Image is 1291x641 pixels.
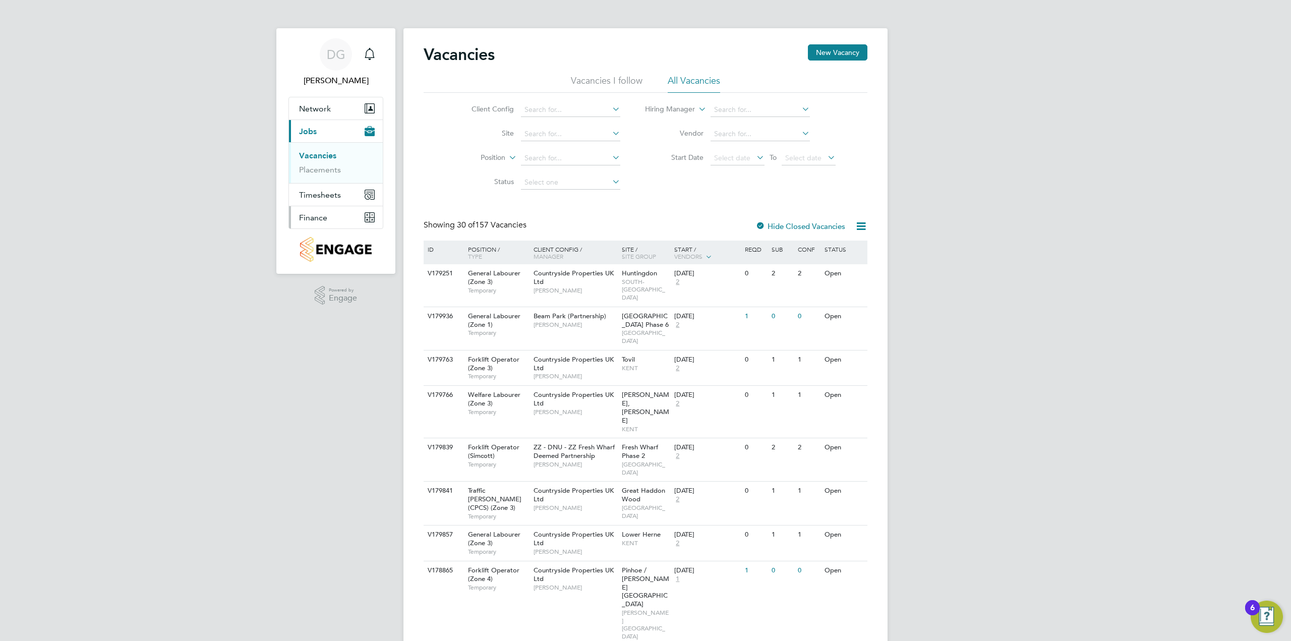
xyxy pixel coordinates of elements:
button: Network [289,97,383,120]
div: Sub [769,241,795,258]
span: To [767,151,780,164]
div: Jobs [289,142,383,183]
div: Open [822,526,866,544]
div: 2 [769,438,795,457]
span: KENT [622,425,670,433]
div: 0 [742,482,769,500]
label: Status [456,177,514,186]
span: [PERSON_NAME] [534,548,617,556]
li: Vacancies I follow [571,75,642,93]
img: countryside-properties-logo-retina.png [300,237,371,262]
span: General Labourer (Zone 3) [468,530,520,547]
span: Temporary [468,548,529,556]
span: Temporary [468,584,529,592]
div: [DATE] [674,391,740,399]
div: V179766 [425,386,460,404]
span: [GEOGRAPHIC_DATA] [622,460,670,476]
span: Forklift Operator (Zone 4) [468,566,519,583]
div: 6 [1250,608,1255,621]
div: Status [822,241,866,258]
button: Open Resource Center, 6 new notifications [1251,601,1283,633]
div: [DATE] [674,356,740,364]
div: 0 [795,561,821,580]
div: 1 [742,307,769,326]
div: 1 [795,351,821,369]
div: 0 [795,307,821,326]
button: Jobs [289,120,383,142]
div: Conf [795,241,821,258]
span: David Green [288,75,383,87]
span: [GEOGRAPHIC_DATA] [622,329,670,344]
a: DG[PERSON_NAME] [288,38,383,87]
span: Great Haddon Wood [622,486,665,503]
div: 2 [769,264,795,283]
button: Timesheets [289,184,383,206]
label: Site [456,129,514,138]
span: [PERSON_NAME] [534,460,617,469]
input: Select one [521,176,620,190]
div: 2 [795,264,821,283]
nav: Main navigation [276,28,395,274]
div: Position / [460,241,531,265]
span: Huntingdon [622,269,657,277]
span: Manager [534,252,563,260]
a: Powered byEngage [315,286,358,305]
span: Temporary [468,329,529,337]
span: KENT [622,539,670,547]
label: Vendor [645,129,703,138]
span: Jobs [299,127,317,136]
div: Start / [672,241,742,266]
label: Hiring Manager [637,104,695,114]
span: Network [299,104,331,113]
span: Lower Herne [622,530,661,539]
div: 0 [769,561,795,580]
input: Search for... [521,103,620,117]
input: Search for... [521,127,620,141]
span: Site Group [622,252,656,260]
div: Open [822,386,866,404]
label: Client Config [456,104,514,113]
span: Tovil [622,355,635,364]
div: 1 [795,482,821,500]
div: 0 [742,386,769,404]
span: [PERSON_NAME] [534,504,617,512]
span: Fresh Wharf Phase 2 [622,443,658,460]
div: Open [822,482,866,500]
span: Timesheets [299,190,341,200]
span: ZZ - DNU - ZZ Fresh Wharf Deemed Partnership [534,443,615,460]
div: Open [822,561,866,580]
div: 0 [742,526,769,544]
div: Site / [619,241,672,265]
li: All Vacancies [668,75,720,93]
span: DG [327,48,345,61]
div: V179857 [425,526,460,544]
div: 2 [795,438,821,457]
span: [PERSON_NAME] [534,408,617,416]
div: V178865 [425,561,460,580]
span: 30 of [457,220,475,230]
span: [PERSON_NAME] [534,372,617,380]
label: Position [447,153,505,163]
div: [DATE] [674,269,740,278]
span: Select date [714,153,750,162]
span: Beam Park (Partnership) [534,312,606,320]
label: Start Date [645,153,703,162]
div: 0 [742,438,769,457]
span: [PERSON_NAME], [PERSON_NAME] [622,390,669,425]
input: Search for... [521,151,620,165]
span: Pinhoe / [PERSON_NAME][GEOGRAPHIC_DATA] [622,566,669,609]
span: [GEOGRAPHIC_DATA] [622,504,670,519]
div: V179936 [425,307,460,326]
div: 0 [742,264,769,283]
span: [PERSON_NAME] [534,286,617,295]
span: General Labourer (Zone 1) [468,312,520,329]
div: Open [822,351,866,369]
span: Temporary [468,408,529,416]
span: General Labourer (Zone 3) [468,269,520,286]
span: Type [468,252,482,260]
span: [PERSON_NAME][GEOGRAPHIC_DATA] [622,609,670,640]
span: Temporary [468,512,529,520]
span: SOUTH-[GEOGRAPHIC_DATA] [622,278,670,302]
span: [GEOGRAPHIC_DATA] Phase 6 [622,312,669,329]
div: 1 [742,561,769,580]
